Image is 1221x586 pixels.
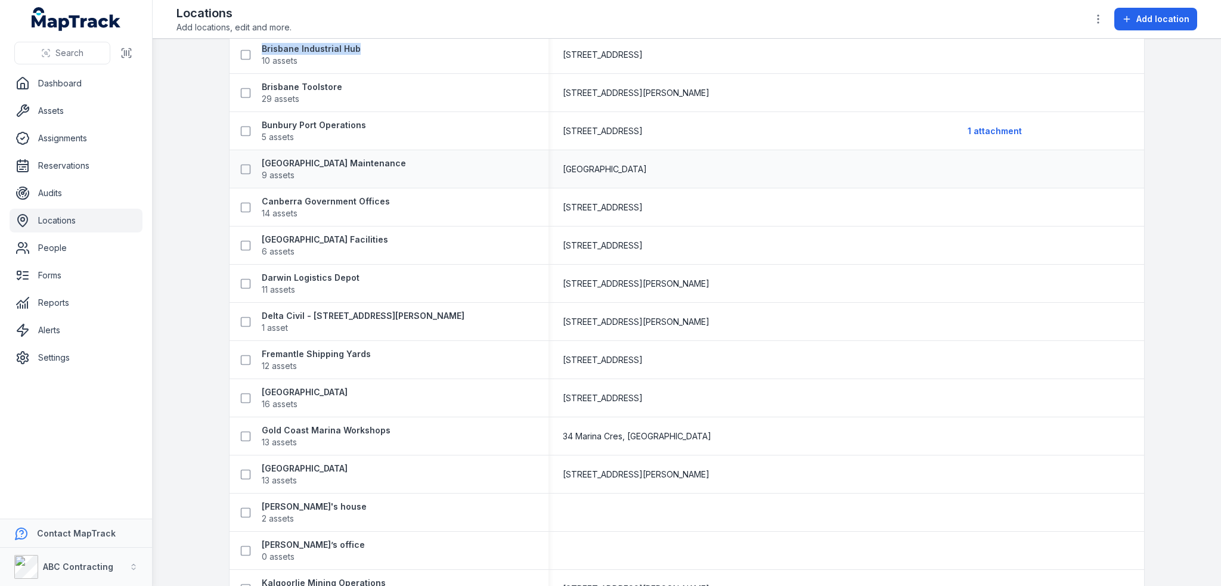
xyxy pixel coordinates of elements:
[262,119,366,131] strong: Bunbury Port Operations
[262,386,348,410] a: [GEOGRAPHIC_DATA]16 assets
[10,99,142,123] a: Assets
[262,234,388,258] a: [GEOGRAPHIC_DATA] Facilities6 assets
[10,154,142,178] a: Reservations
[262,348,371,360] strong: Fremantle Shipping Yards
[10,263,142,287] a: Forms
[262,501,367,513] strong: [PERSON_NAME]'s house
[262,272,360,284] strong: Darwin Logistics Depot
[262,386,348,398] strong: [GEOGRAPHIC_DATA]
[55,47,83,59] span: Search
[10,291,142,315] a: Reports
[262,310,464,334] a: Delta Civil - [STREET_ADDRESS][PERSON_NAME]1 asset
[262,43,361,67] a: Brisbane Industrial Hub10 assets
[262,284,295,296] span: 11 assets
[10,318,142,342] a: Alerts
[262,234,388,246] strong: [GEOGRAPHIC_DATA] Facilities
[14,42,110,64] button: Search
[563,201,643,213] span: [STREET_ADDRESS]
[262,551,295,563] span: 0 assets
[262,131,294,143] span: 5 assets
[10,126,142,150] a: Assignments
[10,209,142,232] a: Locations
[262,196,390,219] a: Canberra Government Offices14 assets
[10,72,142,95] a: Dashboard
[32,7,121,31] a: MapTrack
[10,346,142,370] a: Settings
[262,157,406,181] a: [GEOGRAPHIC_DATA] Maintenance9 assets
[563,316,709,328] span: [STREET_ADDRESS][PERSON_NAME]
[262,360,297,372] span: 12 assets
[563,163,647,175] span: [GEOGRAPHIC_DATA]
[262,310,464,322] strong: Delta Civil - [STREET_ADDRESS][PERSON_NAME]
[262,424,391,436] strong: Gold Coast Marina Workshops
[1136,13,1189,25] span: Add location
[262,81,342,105] a: Brisbane Toolstore29 assets
[262,246,295,258] span: 6 assets
[1114,8,1197,30] button: Add location
[262,475,297,486] span: 13 assets
[563,125,643,137] span: [STREET_ADDRESS]
[262,436,297,448] span: 13 assets
[563,392,643,404] span: [STREET_ADDRESS]
[262,539,365,563] a: [PERSON_NAME]’s office0 assets
[967,120,1022,142] button: 1 attachment
[262,196,390,207] strong: Canberra Government Offices
[262,539,365,551] strong: [PERSON_NAME]’s office
[262,272,360,296] a: Darwin Logistics Depot11 assets
[262,463,348,486] a: [GEOGRAPHIC_DATA]13 assets
[262,81,342,93] strong: Brisbane Toolstore
[10,236,142,260] a: People
[262,501,367,525] a: [PERSON_NAME]'s house2 assets
[262,157,406,169] strong: [GEOGRAPHIC_DATA] Maintenance
[262,424,391,448] a: Gold Coast Marina Workshops13 assets
[563,430,711,442] span: 34 Marina Cres, [GEOGRAPHIC_DATA]
[563,354,643,366] span: [STREET_ADDRESS]
[262,398,297,410] span: 16 assets
[563,278,709,290] span: [STREET_ADDRESS][PERSON_NAME]
[262,43,361,55] strong: Brisbane Industrial Hub
[262,169,295,181] span: 9 assets
[262,207,297,219] span: 14 assets
[262,322,288,334] span: 1 asset
[563,469,709,480] span: [STREET_ADDRESS][PERSON_NAME]
[262,463,348,475] strong: [GEOGRAPHIC_DATA]
[262,55,297,67] span: 10 assets
[262,93,299,105] span: 29 assets
[563,49,643,61] span: [STREET_ADDRESS]
[262,119,366,143] a: Bunbury Port Operations5 assets
[563,240,643,252] span: [STREET_ADDRESS]
[176,5,292,21] h2: Locations
[176,21,292,33] span: Add locations, edit and more.
[37,528,116,538] strong: Contact MapTrack
[262,348,371,372] a: Fremantle Shipping Yards12 assets
[10,181,142,205] a: Audits
[563,87,709,99] span: [STREET_ADDRESS][PERSON_NAME]
[43,562,113,572] strong: ABC Contracting
[262,513,294,525] span: 2 assets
